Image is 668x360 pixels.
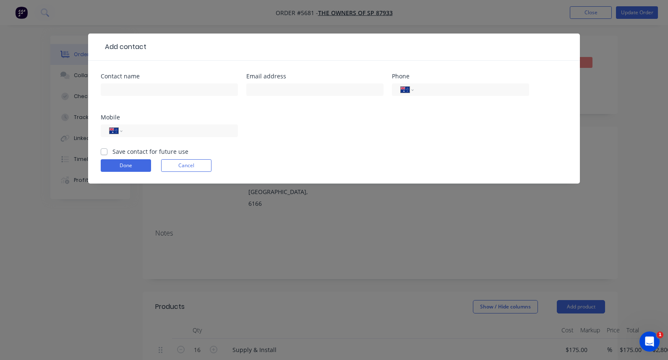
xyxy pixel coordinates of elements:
[639,332,660,352] iframe: Intercom live chat
[657,332,663,338] span: 1
[101,114,238,120] div: Mobile
[101,42,146,52] div: Add contact
[101,73,238,79] div: Contact name
[392,73,529,79] div: Phone
[112,147,188,156] label: Save contact for future use
[101,159,151,172] button: Done
[161,159,211,172] button: Cancel
[246,73,384,79] div: Email address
